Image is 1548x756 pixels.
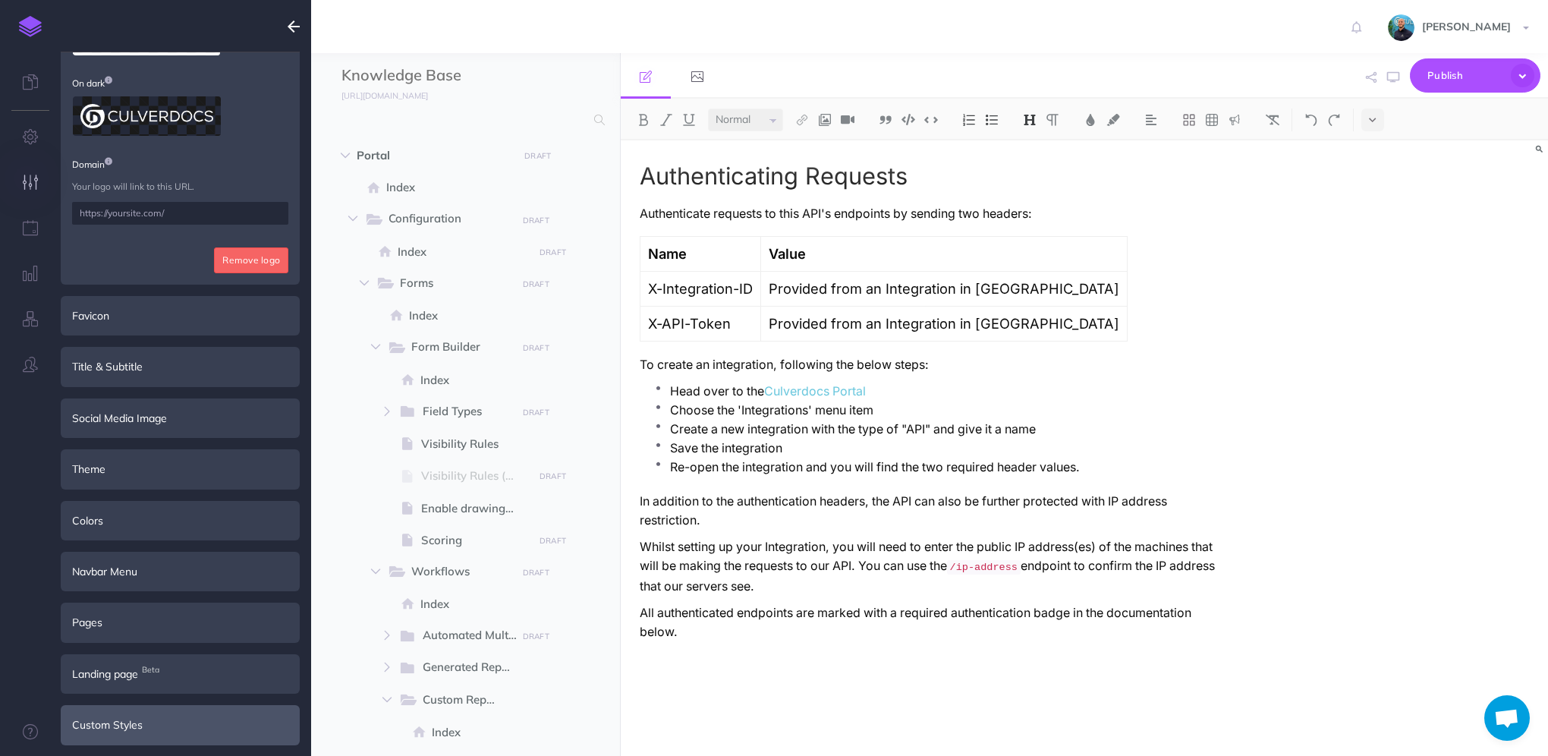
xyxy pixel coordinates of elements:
p: All authenticated endpoints are marked with a required authentication badge in the documentation ... [640,603,1224,641]
button: DRAFT [517,404,555,421]
p: Authenticate requests to this API's endpoints by sending two headers: [640,204,1224,223]
p: Head over to the [670,382,1224,401]
span: Enable drawing on uploaded / captured image [421,499,529,518]
input: https://yoursite.com/ [72,202,288,225]
button: DRAFT [517,276,555,293]
img: 925838e575eb33ea1a1ca055db7b09b0.jpg [1388,14,1414,41]
p: Your logo will link to this URL. [72,179,288,194]
input: Search [341,106,585,134]
small: DRAFT [540,471,566,481]
div: Custom Styles [61,705,300,745]
small: DRAFT [523,279,549,289]
span: Form Builder [411,338,506,358]
p: Domain [72,157,288,172]
img: Create table button [1205,114,1219,126]
p: In addition to the authentication headers, the API can also be further protected with IP address ... [640,492,1224,530]
span: Index [386,178,529,197]
img: Paragraph button [1046,114,1059,126]
img: Headings dropdown button [1023,114,1037,126]
code: /ip-address [947,560,1021,575]
div: Theme [61,449,300,489]
small: DRAFT [523,408,549,417]
span: Beta [138,662,163,678]
span: Generated Reports [423,658,527,678]
img: Bold button [637,114,650,126]
p: Provided from an Integration in [GEOGRAPHIC_DATA] [769,314,1119,333]
img: Unordered list button [985,114,999,126]
img: Underline button [682,114,696,126]
img: Inline code button [924,114,938,125]
span: Scoring [421,531,529,550]
span: Automated Multi-Stage Workflows [423,626,530,646]
img: Add video button [841,114,854,126]
span: Index [420,371,529,389]
small: DRAFT [523,568,549,578]
p: X-Integration-ID [648,279,753,298]
div: Title & Subtitle [61,347,300,386]
span: Forms [400,274,506,294]
span: Index [432,723,529,742]
small: DRAFT [523,343,549,353]
span: Field Types [423,402,506,422]
small: DRAFT [540,536,566,546]
button: DRAFT [533,532,571,550]
h1: Authenticating Requests [640,163,1224,189]
a: [URL][DOMAIN_NAME] [311,87,443,102]
div: Pages [61,603,300,642]
span: Publish [1427,64,1503,87]
p: To create an integration, following the below steps: [640,355,1224,374]
p: Save the integration [670,439,1224,458]
a: Culverdocs Portal [764,384,866,398]
span: Visibility Rules [421,435,529,453]
button: DRAFT [519,147,557,165]
button: Publish [1410,58,1540,93]
img: Redo [1327,114,1341,126]
img: Ordered list button [962,114,976,126]
span: Index [420,595,529,613]
button: DRAFT [517,212,555,229]
span: Landing page [72,666,138,682]
strong: Value [769,245,806,262]
div: Colors [61,501,300,540]
button: DRAFT [533,244,571,261]
div: Navbar Menu [61,552,300,591]
img: Text color button [1084,114,1097,126]
small: DRAFT [540,247,566,257]
img: Add image button [818,114,832,126]
button: DRAFT [517,564,555,581]
span: Custom Reports [423,691,512,710]
p: Choose the 'Integrations' menu item [670,401,1224,420]
span: Workflows [411,562,506,582]
p: Re-open the integration and you will find the two required header values. [670,458,1224,477]
small: [URL][DOMAIN_NAME] [341,90,428,101]
p: X-API-Token [648,314,753,333]
button: DRAFT [517,628,555,645]
div: Landing pageBeta [61,654,300,694]
a: Open chat [1484,695,1530,741]
span: Configuration [389,209,506,229]
p: Provided from an Integration in [GEOGRAPHIC_DATA] [769,279,1119,298]
p: Create a new integration with the type of "API" and give it a name [670,420,1224,439]
img: Code block button [901,114,915,125]
div: Social Media Image [61,398,300,438]
span: Index [398,243,529,261]
img: Link button [795,114,809,126]
div: Favicon [61,296,300,335]
span: [PERSON_NAME] [1414,20,1518,33]
img: logo-mark.svg [19,16,42,37]
img: Text background color button [1106,114,1120,126]
small: DRAFT [523,216,549,225]
button: DRAFT [517,339,555,357]
img: Clear styles button [1266,114,1279,126]
img: Undo [1304,114,1318,126]
img: Alignment dropdown menu button [1144,114,1158,126]
strong: Name [648,245,687,262]
input: Documentation Name [341,65,520,87]
p: Whilst setting up your Integration, you will need to enter the public IP address(es) of the machi... [640,537,1224,596]
button: Remove logo [214,247,288,273]
img: logo_dark_W72p5CTNgsEZ1rKO.png [73,96,221,136]
img: Blockquote button [879,114,892,126]
span: Portal [357,146,510,165]
span: Visibility Rules (V2 Draft) [421,467,529,485]
p: On dark [72,76,288,90]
